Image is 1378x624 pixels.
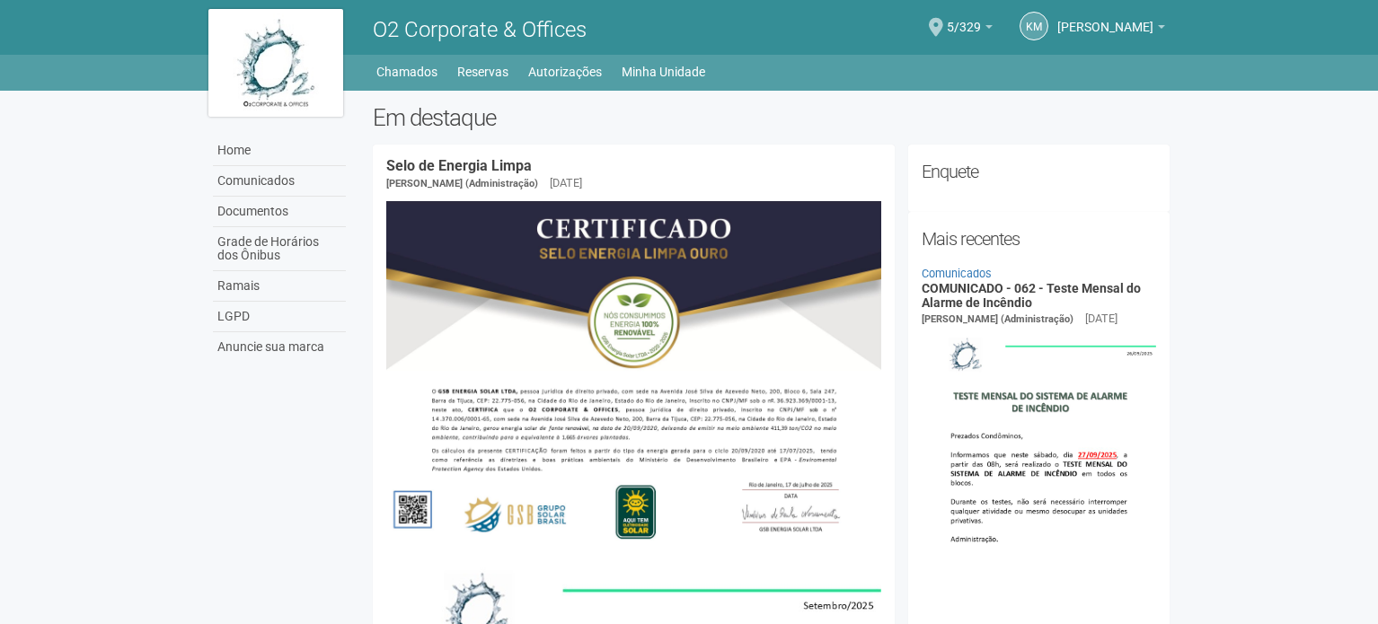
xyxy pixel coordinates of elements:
[213,166,346,197] a: Comunicados
[376,59,437,84] a: Chamados
[208,9,343,117] img: logo.jpg
[1057,3,1153,34] span: Kiria Maria de Carvalho Trindade
[922,158,1156,185] h2: Enquete
[386,201,881,551] img: COMUNICADO%20-%20054%20-%20Selo%20de%20Energia%20Limpa%20-%20P%C3%A1g.%202.jpg
[373,104,1170,131] h2: Em destaque
[922,281,1141,309] a: COMUNICADO - 062 - Teste Mensal do Alarme de Incêndio
[213,302,346,332] a: LGPD
[947,3,981,34] span: 5/329
[373,17,587,42] span: O2 Corporate & Offices
[922,313,1073,325] span: [PERSON_NAME] (Administração)
[213,271,346,302] a: Ramais
[213,136,346,166] a: Home
[947,22,993,37] a: 5/329
[386,157,532,174] a: Selo de Energia Limpa
[386,178,538,189] span: [PERSON_NAME] (Administração)
[622,59,705,84] a: Minha Unidade
[1020,12,1048,40] a: KM
[213,332,346,362] a: Anuncie sua marca
[457,59,508,84] a: Reservas
[213,197,346,227] a: Documentos
[213,227,346,271] a: Grade de Horários dos Ônibus
[1057,22,1165,37] a: [PERSON_NAME]
[1085,311,1117,327] div: [DATE]
[922,225,1156,252] h2: Mais recentes
[922,267,992,280] a: Comunicados
[528,59,602,84] a: Autorizações
[550,175,582,191] div: [DATE]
